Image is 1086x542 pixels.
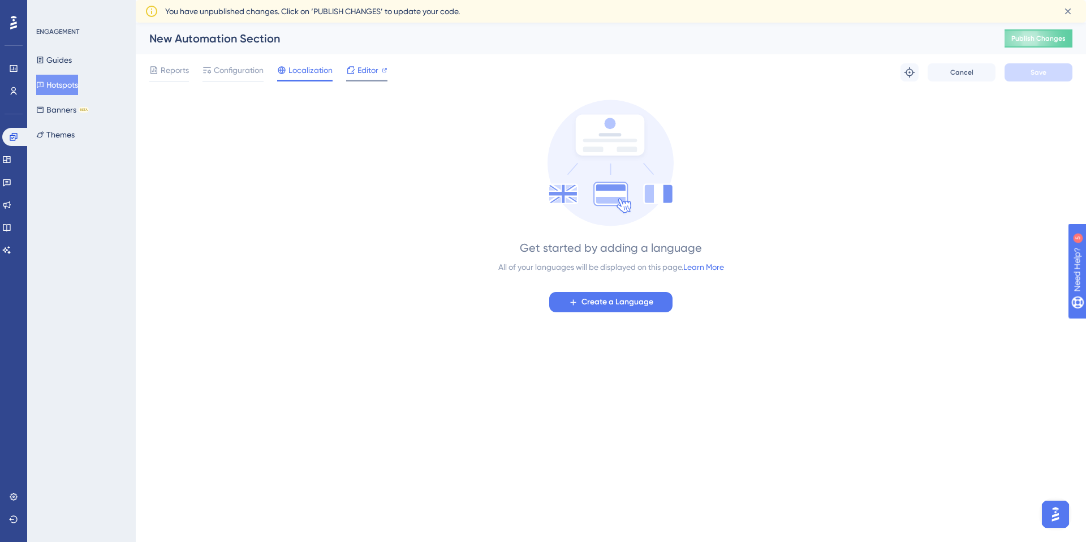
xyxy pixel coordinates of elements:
[79,6,82,15] div: 5
[520,240,702,256] div: Get started by adding a language
[36,124,75,145] button: Themes
[161,63,189,77] span: Reports
[79,107,89,113] div: BETA
[214,63,264,77] span: Configuration
[498,260,724,274] div: All of your languages will be displayed on this page.
[357,63,378,77] span: Editor
[1038,497,1072,531] iframe: UserGuiding AI Assistant Launcher
[36,27,79,36] div: ENGAGEMENT
[683,263,724,272] a: Learn More
[950,68,973,77] span: Cancel
[1005,63,1072,81] button: Save
[1011,34,1066,43] span: Publish Changes
[288,63,333,77] span: Localization
[1031,68,1046,77] span: Save
[36,75,78,95] button: Hotspots
[27,3,71,16] span: Need Help?
[549,292,673,312] button: Create a Language
[36,50,72,70] button: Guides
[165,5,460,18] span: You have unpublished changes. Click on ‘PUBLISH CHANGES’ to update your code.
[581,295,653,309] span: Create a Language
[149,31,976,46] div: New Automation Section
[928,63,996,81] button: Cancel
[36,100,89,120] button: BannersBETA
[1005,29,1072,48] button: Publish Changes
